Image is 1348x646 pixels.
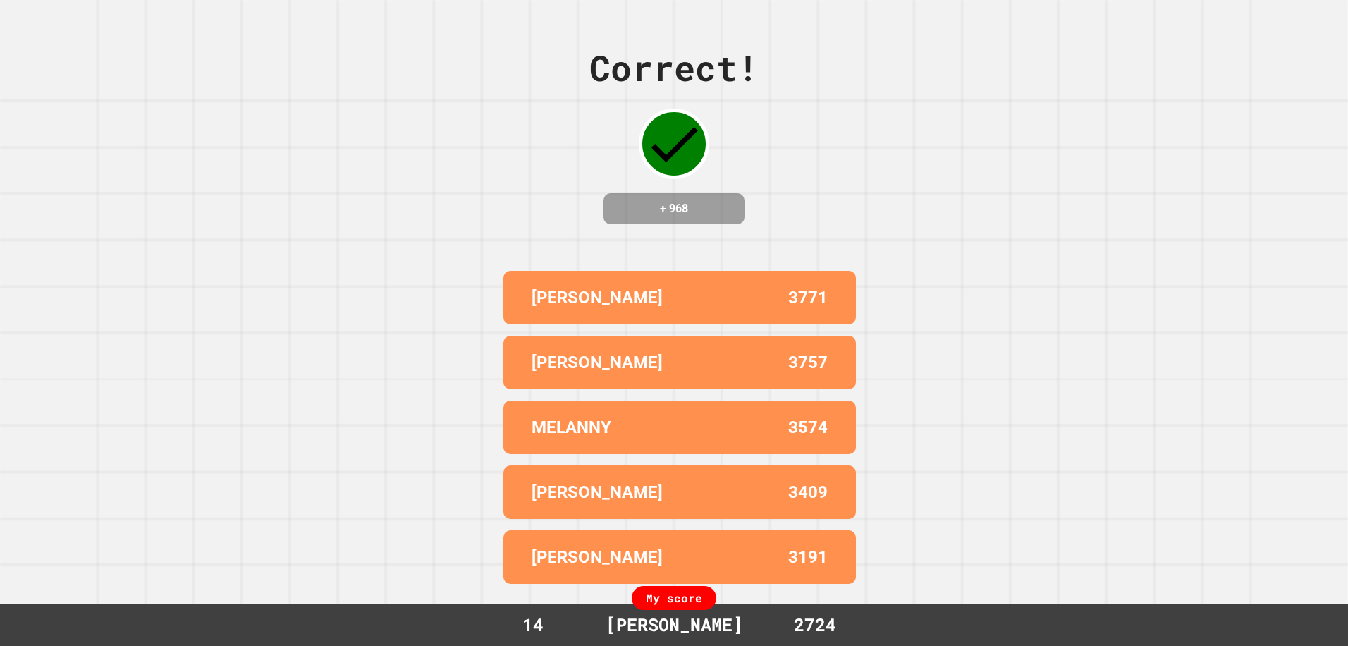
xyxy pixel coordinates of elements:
p: [PERSON_NAME] [532,285,663,310]
div: 14 [480,611,586,638]
h4: + 968 [618,200,730,217]
div: 2724 [762,611,868,638]
p: [PERSON_NAME] [532,480,663,505]
p: [PERSON_NAME] [532,544,663,570]
p: 3757 [788,350,828,375]
div: [PERSON_NAME] [592,611,757,638]
p: [PERSON_NAME] [532,350,663,375]
p: 3771 [788,285,828,310]
div: My score [632,586,716,610]
div: Correct! [589,42,759,95]
p: 3409 [788,480,828,505]
p: 3191 [788,544,828,570]
p: MELANNY [532,415,611,440]
p: 3574 [788,415,828,440]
